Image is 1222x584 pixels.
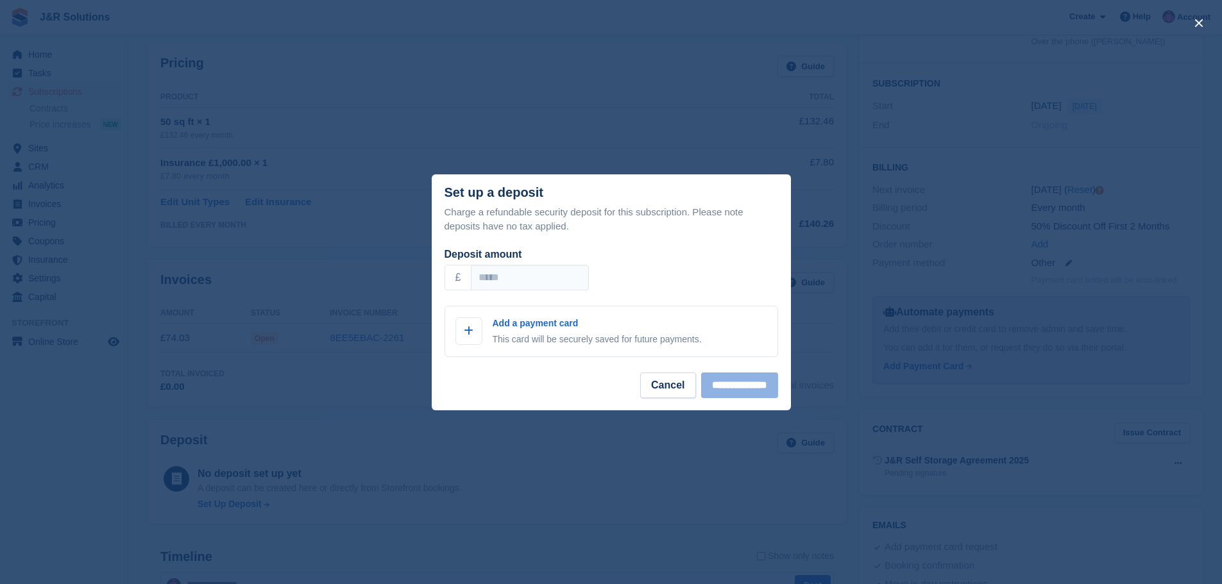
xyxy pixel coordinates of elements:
div: Set up a deposit [445,185,543,200]
p: Charge a refundable security deposit for this subscription. Please note deposits have no tax appl... [445,205,778,234]
button: close [1189,13,1209,33]
a: Add a payment card This card will be securely saved for future payments. [445,306,778,357]
p: This card will be securely saved for future payments. [493,333,702,346]
p: Add a payment card [493,317,702,330]
label: Deposit amount [445,249,522,260]
button: Cancel [640,372,695,398]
